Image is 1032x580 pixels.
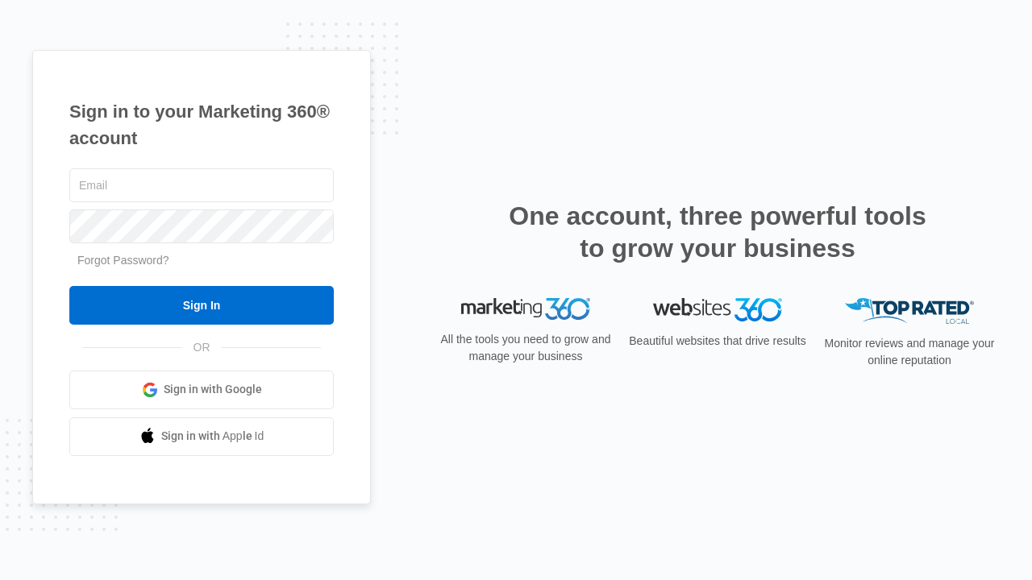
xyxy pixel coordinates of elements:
[819,335,1000,369] p: Monitor reviews and manage your online reputation
[69,371,334,409] a: Sign in with Google
[69,286,334,325] input: Sign In
[77,254,169,267] a: Forgot Password?
[69,98,334,151] h1: Sign in to your Marketing 360® account
[69,168,334,202] input: Email
[182,339,222,356] span: OR
[164,381,262,398] span: Sign in with Google
[461,298,590,321] img: Marketing 360
[627,333,808,350] p: Beautiful websites that drive results
[845,298,974,325] img: Top Rated Local
[653,298,782,321] img: Websites 360
[69,417,334,456] a: Sign in with Apple Id
[504,200,931,264] h2: One account, three powerful tools to grow your business
[435,331,616,365] p: All the tools you need to grow and manage your business
[161,428,264,445] span: Sign in with Apple Id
